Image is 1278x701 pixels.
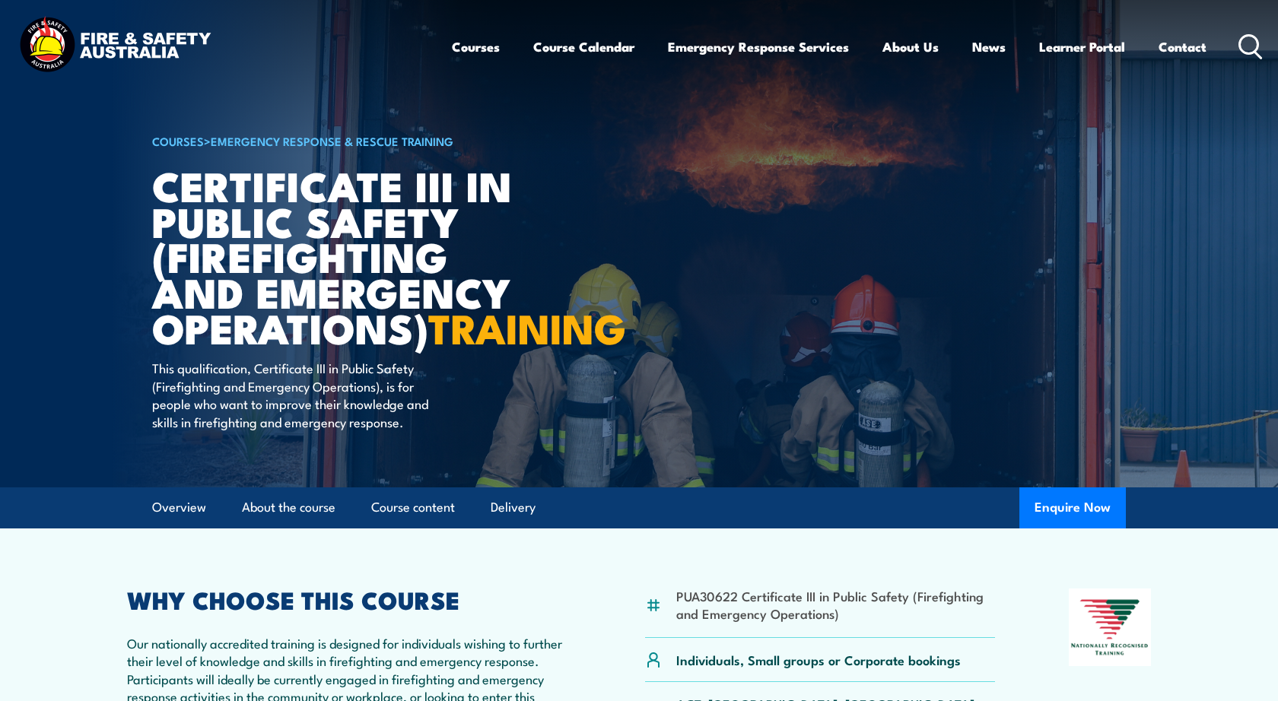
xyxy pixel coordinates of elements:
a: Emergency Response & Rescue Training [211,132,453,149]
img: Nationally Recognised Training logo. [1069,588,1151,666]
strong: TRAINING [428,295,626,358]
a: News [972,27,1006,67]
p: This qualification, Certificate III in Public Safety (Firefighting and Emergency Operations), is ... [152,359,430,430]
p: Individuals, Small groups or Corporate bookings [676,651,961,668]
h2: WHY CHOOSE THIS COURSE [127,588,571,610]
h6: > [152,132,528,150]
a: About Us [882,27,939,67]
a: Course Calendar [533,27,634,67]
a: Courses [452,27,500,67]
a: Emergency Response Services [668,27,849,67]
a: Learner Portal [1039,27,1125,67]
a: Delivery [491,487,536,528]
a: Overview [152,487,206,528]
a: About the course [242,487,335,528]
a: COURSES [152,132,204,149]
a: Course content [371,487,455,528]
a: Contact [1159,27,1206,67]
h1: Certificate III in Public Safety (Firefighting and Emergency Operations) [152,167,528,345]
button: Enquire Now [1019,487,1126,528]
li: PUA30622 Certificate III in Public Safety (Firefighting and Emergency Operations) [676,587,995,623]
